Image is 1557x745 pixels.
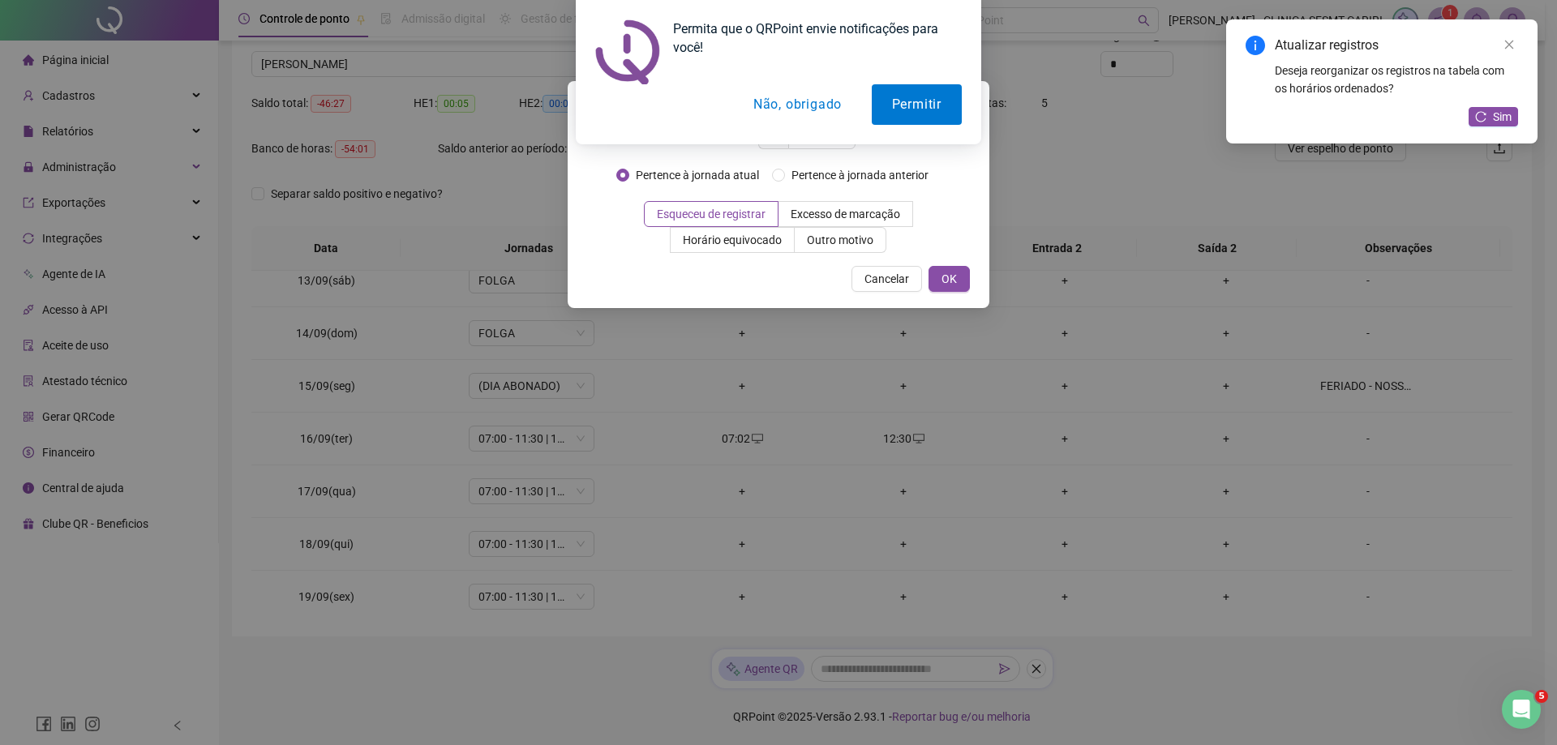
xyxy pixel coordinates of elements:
[1502,690,1541,729] iframe: Intercom live chat
[683,233,782,246] span: Horário equivocado
[929,266,970,292] button: OK
[733,84,862,125] button: Não, obrigado
[941,270,957,288] span: OK
[791,208,900,221] span: Excesso de marcação
[785,166,935,184] span: Pertence à jornada anterior
[851,266,922,292] button: Cancelar
[660,19,962,57] div: Permita que o QRPoint envie notificações para você!
[657,208,766,221] span: Esqueceu de registrar
[807,233,873,246] span: Outro motivo
[629,166,766,184] span: Pertence à jornada atual
[1535,690,1548,703] span: 5
[595,19,660,84] img: notification icon
[872,84,962,125] button: Permitir
[864,270,909,288] span: Cancelar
